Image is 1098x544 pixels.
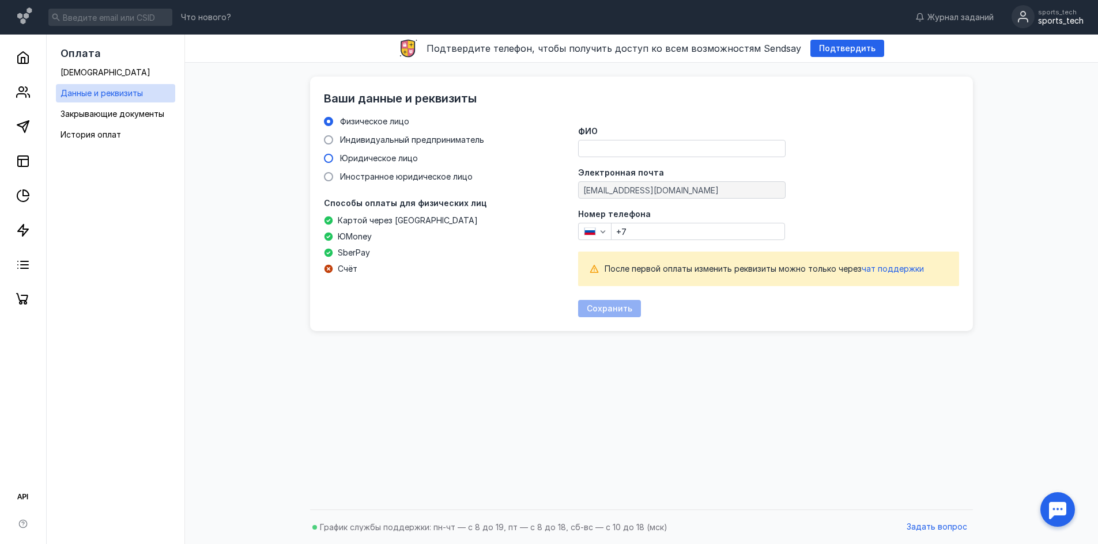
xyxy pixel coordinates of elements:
span: Юридическое лицо [340,153,418,163]
span: Способы оплаты для физических лиц [324,198,486,208]
span: Электронная почта [578,169,664,177]
span: Иностранное юридическое лицо [340,172,473,181]
button: Задать вопрос [901,519,973,536]
a: Журнал заданий [910,12,999,23]
input: Введите email или CSID [48,9,172,26]
span: График службы поддержки: пн-чт — с 8 до 19, пт — с 8 до 18, сб-вс — с 10 до 18 (мск) [320,522,667,532]
div: После первой оплаты изменить реквизиты можно только через [605,263,948,275]
a: Данные и реквизиты [56,84,175,102]
span: Ваши данные и реквизиты [324,92,477,105]
span: Данные и реквизиты [61,88,143,98]
span: Подтвердите телефон, чтобы получить доступ ко всем возможностям Sendsay [427,43,801,54]
span: Картой через [GEOGRAPHIC_DATA] [338,215,478,226]
span: Журнал заданий [927,12,994,23]
span: Физическое лицо [340,116,409,126]
div: sports_tech [1038,16,1084,26]
a: Закрывающие документы [56,105,175,123]
span: Индивидуальный предприниматель [340,135,484,144]
button: чат поддержки [862,263,924,275]
span: Закрывающие документы [61,109,164,119]
span: Подтвердить [819,44,876,54]
span: чат поддержки [862,264,924,273]
span: Оплата [61,47,101,59]
div: sports_tech [1038,9,1084,16]
span: [DEMOGRAPHIC_DATA] [61,67,150,77]
span: SberPay [338,247,370,258]
span: Что нового? [181,13,231,21]
button: Подтвердить [810,40,884,57]
span: ФИО [578,127,598,135]
span: Счёт [338,263,357,275]
span: История оплат [61,130,121,139]
a: Что нового? [175,13,237,21]
span: ЮMoney [338,231,372,242]
a: История оплат [56,125,175,144]
a: [DEMOGRAPHIC_DATA] [56,63,175,82]
span: Номер телефона [578,210,651,218]
span: Задать вопрос [907,522,967,532]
